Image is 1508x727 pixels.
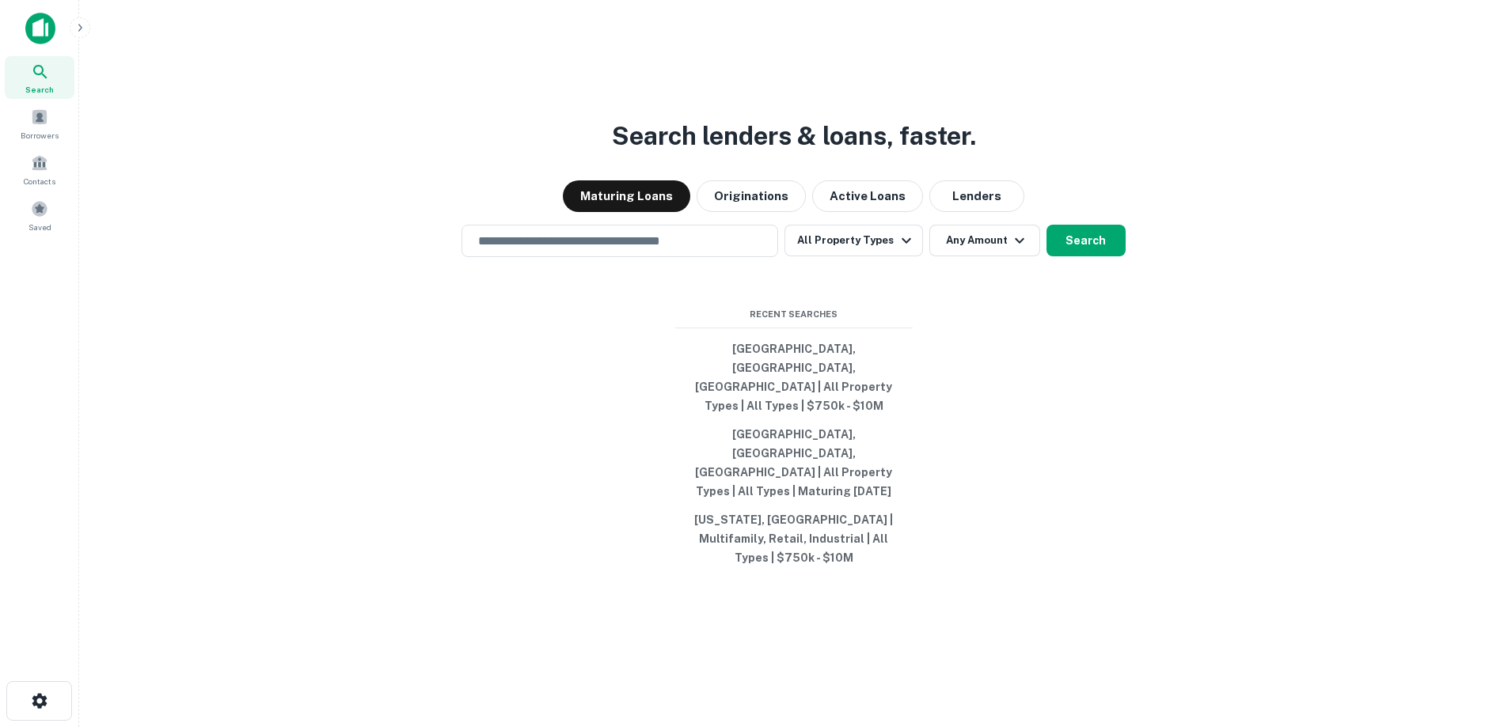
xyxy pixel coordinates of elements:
[1046,225,1126,256] button: Search
[612,117,976,155] h3: Search lenders & loans, faster.
[5,148,74,191] a: Contacts
[675,335,913,420] button: [GEOGRAPHIC_DATA], [GEOGRAPHIC_DATA], [GEOGRAPHIC_DATA] | All Property Types | All Types | $750k ...
[675,308,913,321] span: Recent Searches
[28,221,51,233] span: Saved
[24,175,55,187] span: Contacts
[21,129,59,142] span: Borrowers
[675,505,913,572] button: [US_STATE], [GEOGRAPHIC_DATA] | Multifamily, Retail, Industrial | All Types | $750k - $10M
[929,225,1040,256] button: Any Amount
[784,225,922,256] button: All Property Types
[563,180,690,212] button: Maturing Loans
[675,420,913,505] button: [GEOGRAPHIC_DATA], [GEOGRAPHIC_DATA], [GEOGRAPHIC_DATA] | All Property Types | All Types | Maturi...
[5,56,74,99] a: Search
[5,102,74,145] a: Borrowers
[1429,600,1508,676] iframe: Chat Widget
[929,180,1024,212] button: Lenders
[697,180,806,212] button: Originations
[25,13,55,44] img: capitalize-icon.png
[812,180,923,212] button: Active Loans
[25,83,54,96] span: Search
[5,194,74,237] a: Saved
